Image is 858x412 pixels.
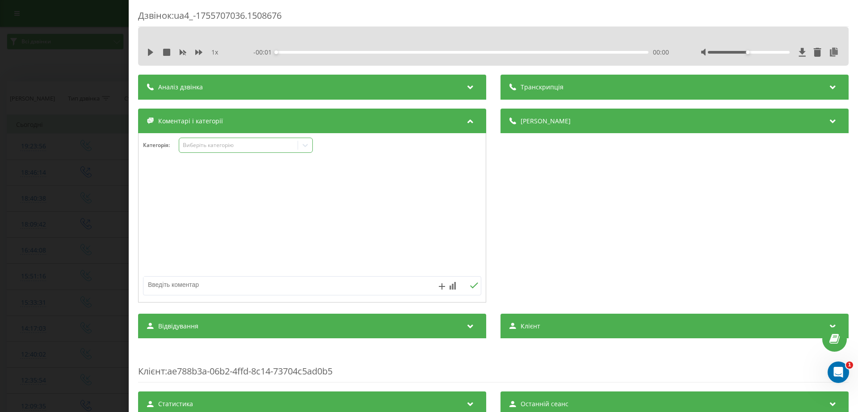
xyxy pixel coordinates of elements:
span: 1 x [211,48,218,57]
iframe: Intercom live chat [828,362,849,383]
div: Дзвінок : ua4_-1755707036.1508676 [138,9,849,27]
div: Accessibility label [274,50,278,54]
div: Виберіть категорію [183,142,294,149]
span: [PERSON_NAME] [521,117,571,126]
span: 1 [846,362,853,369]
span: Статистика [158,399,193,408]
h4: Категорія : [143,142,179,148]
span: 00:00 [653,48,669,57]
span: Клієнт [138,365,165,377]
div: Accessibility label [746,50,750,54]
span: Останній сеанс [521,399,568,408]
span: Аналіз дзвінка [158,83,203,92]
span: Клієнт [521,322,540,331]
span: - 00:01 [253,48,276,57]
span: Відвідування [158,322,198,331]
span: Транскрипція [521,83,564,92]
div: : ae788b3a-06b2-4ffd-8c14-73704c5ad0b5 [138,347,849,383]
span: Коментарі і категорії [158,117,223,126]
